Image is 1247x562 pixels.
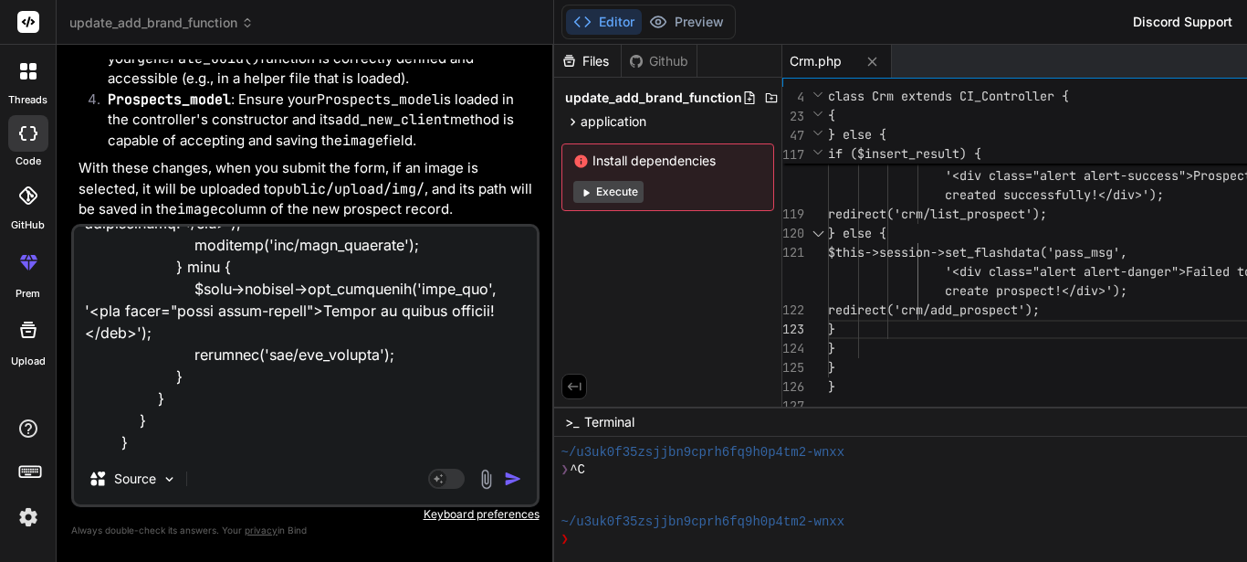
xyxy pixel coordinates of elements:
span: redirect('crm/list_prospect'); [828,206,1047,222]
p: Keyboard preferences [71,507,540,522]
label: code [16,154,41,169]
span: ^C [570,461,585,479]
label: GitHub [11,217,45,233]
div: Discord Support [1122,7,1243,37]
span: s_msg', [1076,244,1127,260]
span: class Crm extends CI_Controller { [828,88,1069,104]
span: } else { [828,126,886,143]
span: create prospect!</div>'); [945,282,1127,299]
div: 121 [782,243,804,262]
span: } [828,321,835,337]
div: 126 [782,377,804,397]
div: 119 [782,205,804,224]
span: 4 [782,88,804,107]
span: } [828,340,835,356]
span: ❯ [561,461,571,479]
span: redirect('crm/add_prospect'); [828,302,1040,318]
div: Files [554,52,621,70]
span: { [828,107,835,123]
label: threads [8,92,47,108]
div: 122 [782,301,804,320]
img: Pick Models [162,472,177,487]
div: 125 [782,358,804,377]
span: 117 [782,145,804,164]
div: Github [622,52,697,70]
span: $this->session->set_flashdata('pas [828,244,1076,260]
div: Click to collapse the range. [806,224,830,243]
div: 127 [782,397,804,416]
code: image [342,132,383,150]
div: 124 [782,339,804,358]
button: Preview [642,9,731,35]
div: 120 [782,224,804,243]
span: update_add_brand_function [69,14,254,32]
code: generate_uuid() [137,49,260,68]
button: Editor [566,9,642,35]
span: update_add_brand_function [565,89,742,107]
code: image [177,200,218,218]
span: Install dependencies [573,152,762,170]
span: application [581,112,646,131]
textarea: Lo ips dolorsita consect adipis elitsedd eiu_tempori() { $utla['etdol'] = "Magn Aliquaen"; $admi-... [74,227,537,453]
div: 123 [782,320,804,339]
span: ❯ [561,531,571,548]
p: Always double-check its answers. Your in Bind [71,522,540,539]
img: settings [13,502,44,533]
span: if ($insert_result) { [828,145,981,162]
span: 47 [782,126,804,145]
code: Prospects_model [108,90,231,109]
p: With these changes, when you submit the form, if an image is selected, it will be uploaded to , a... [79,158,536,220]
span: created successfully!</div>'); [945,186,1164,203]
button: Execute [573,181,644,203]
span: privacy [245,525,278,535]
label: prem [16,286,40,302]
span: } [828,359,835,376]
img: icon [504,470,522,488]
span: Crm.php [790,52,842,70]
span: >_ [565,413,579,431]
span: ~/u3uk0f35zsjjbn9cprh6fq9h0p4tm2-wnxx [561,444,845,461]
span: } else { [828,225,886,241]
code: Prospects_model [317,90,440,109]
code: public/upload/img/ [277,180,424,198]
img: attachment [476,469,497,490]
code: add_new_client [335,111,450,129]
p: Source [114,470,156,488]
li: : Ensure your is loaded in the controller's constructor and its method is capable of accepting an... [93,90,536,152]
span: 23 [782,107,804,126]
span: Terminal [584,413,634,431]
span: ~/u3uk0f35zsjjbn9cprh6fq9h0p4tm2-wnxx [561,514,845,531]
span: } [828,378,835,395]
label: Upload [11,354,46,369]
